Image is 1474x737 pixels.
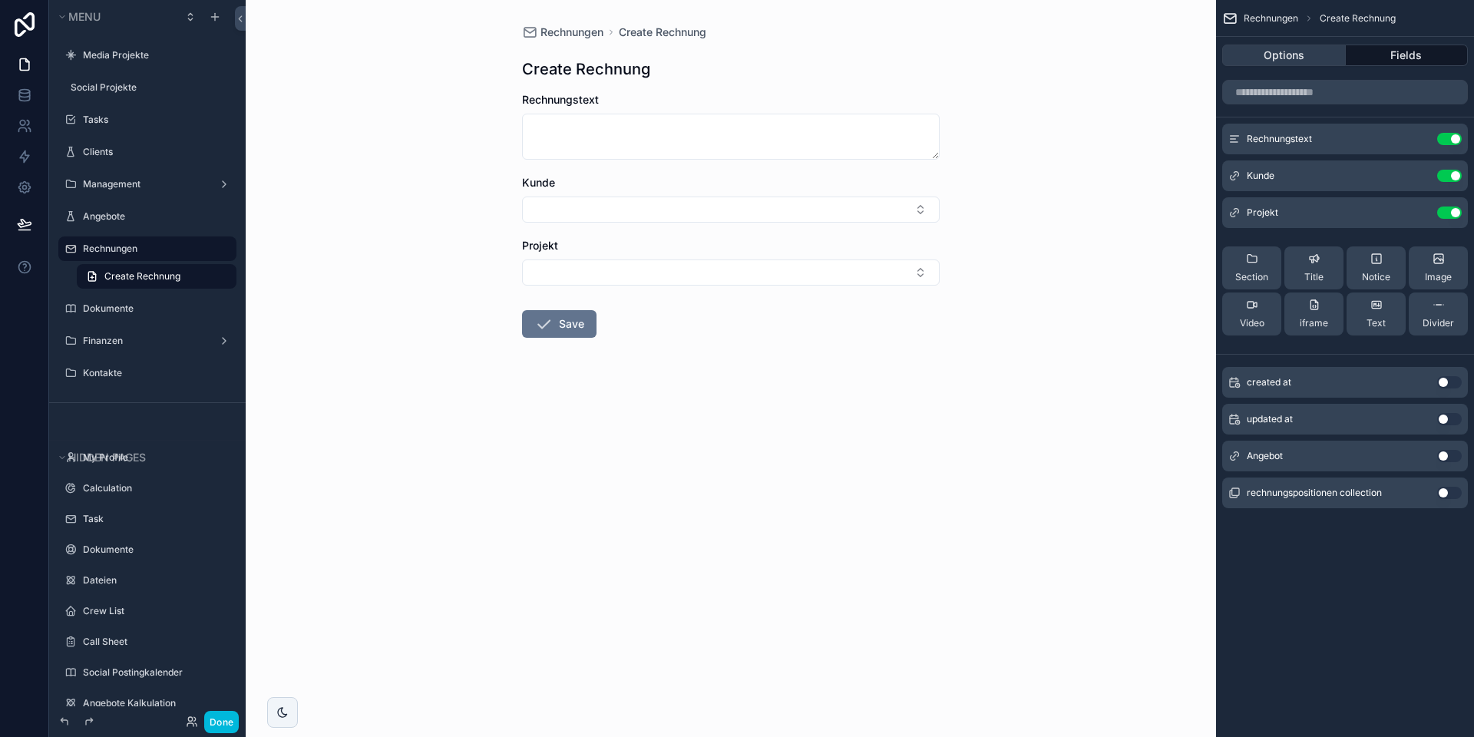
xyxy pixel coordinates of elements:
[522,25,603,40] a: Rechnungen
[55,6,175,28] button: Menu
[1409,292,1468,335] button: Divider
[522,310,597,338] button: Save
[1320,12,1396,25] span: Create Rechnung
[1247,487,1382,499] span: rechnungspositionen collection
[1362,271,1390,283] span: Notice
[1346,45,1469,66] button: Fields
[83,243,227,255] label: Rechnungen
[522,259,940,286] button: Select Button
[83,451,227,464] label: My Profile
[83,544,227,556] label: Dokumente
[83,114,227,126] label: Tasks
[1240,317,1264,329] span: Video
[1284,246,1343,289] button: Title
[1423,317,1454,329] span: Divider
[1367,317,1386,329] span: Text
[204,711,239,733] button: Done
[522,58,650,80] h1: Create Rechnung
[83,210,227,223] label: Angebote
[522,239,558,252] span: Projekt
[1222,45,1346,66] button: Options
[1300,317,1328,329] span: iframe
[83,574,227,587] label: Dateien
[68,10,101,23] span: Menu
[83,513,227,525] label: Task
[104,270,180,283] span: Create Rechnung
[1347,292,1406,335] button: Text
[1409,246,1468,289] button: Image
[522,197,940,223] button: Select Button
[55,447,230,468] button: Hidden pages
[1247,376,1291,388] span: created at
[522,176,555,189] span: Kunde
[83,697,227,709] label: Angebote Kalkulation
[1284,292,1343,335] button: iframe
[71,81,227,94] label: Social Projekte
[1247,133,1312,145] span: Rechnungstext
[619,25,706,40] a: Create Rechnung
[1235,271,1268,283] span: Section
[1347,246,1406,289] button: Notice
[1244,12,1298,25] span: Rechnungen
[1247,450,1283,462] span: Angebot
[1222,246,1281,289] button: Section
[540,25,603,40] span: Rechnungen
[1425,271,1452,283] span: Image
[83,146,227,158] label: Clients
[1222,292,1281,335] button: Video
[83,367,227,379] label: Kontakte
[1304,271,1324,283] span: Title
[1247,170,1274,182] span: Kunde
[83,482,227,494] label: Calculation
[1247,413,1293,425] span: updated at
[77,264,236,289] a: Create Rechnung
[83,178,206,190] label: Management
[83,302,227,315] label: Dokumente
[83,636,227,648] label: Call Sheet
[83,335,206,347] label: Finanzen
[1247,207,1278,219] span: Projekt
[83,49,227,61] label: Media Projekte
[522,93,599,106] span: Rechnungstext
[83,605,227,617] label: Crew List
[83,666,227,679] label: Social Postingkalender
